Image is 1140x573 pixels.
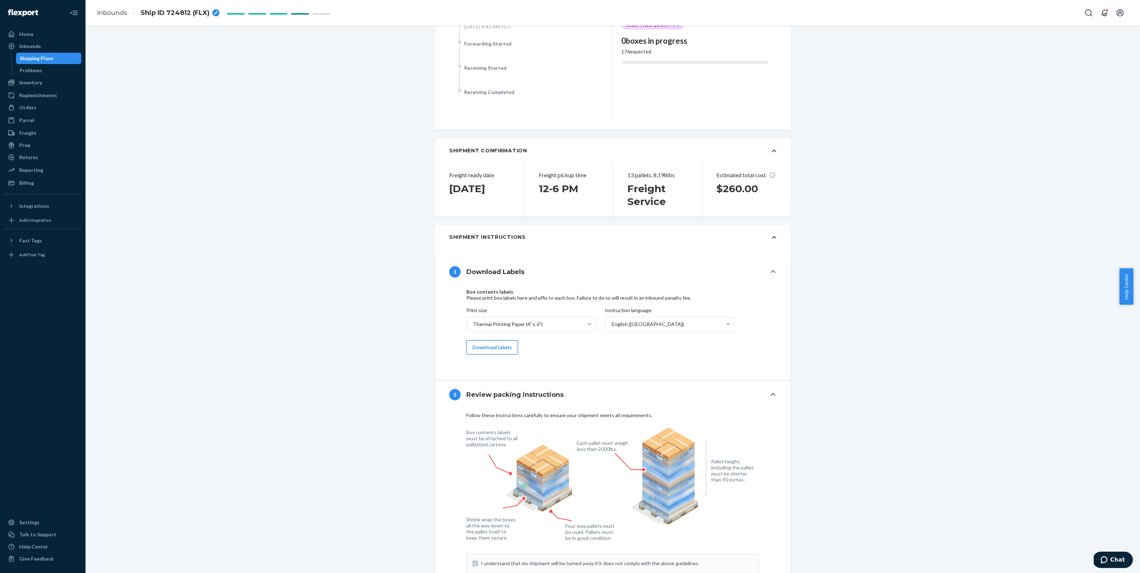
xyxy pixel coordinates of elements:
[19,142,30,149] div: Prep
[19,154,38,161] div: Returns
[464,89,514,95] span: Receiving Completed
[4,553,81,564] button: Give Feedback
[466,390,564,399] h4: Review packing instructions
[4,235,81,246] button: Fast Tags
[19,252,45,258] div: Add Fast Tag
[19,237,42,244] div: Fast Tags
[464,41,512,47] span: Forwarding Started
[4,517,81,528] a: Settings
[67,6,81,20] button: Close Navigation
[4,140,81,151] a: Prep
[449,389,461,400] div: 2
[435,258,791,286] button: 1Download Labels
[449,266,461,278] div: 1
[449,171,510,179] p: Freight ready date
[20,55,53,62] div: Shipping Plans
[466,429,519,447] figcaption: Box contents labels must be attached to all palletized cartons.
[4,90,81,101] a: Replenishments
[19,79,42,86] div: Inventory
[19,130,37,137] div: Freight
[466,340,518,354] button: Download labels
[19,217,51,223] div: Add Integration
[97,9,127,17] a: Inbounds
[466,516,517,541] figcaption: Shrink wrap the boxes all the way down to the pallet itself to keep them secure.
[19,531,56,538] div: Talk to Support
[19,92,57,99] div: Replenishments
[4,28,81,40] a: Home
[4,177,81,189] a: Billing
[19,43,41,50] div: Inbounds
[19,167,43,174] div: Reporting
[4,102,81,113] a: Orders
[4,215,81,226] a: Add Integration
[4,41,81,52] a: Inbounds
[473,321,543,328] div: Thermal Printing Paper (4" x 6")
[472,321,473,328] input: Print sizeThermal Printing Paper (4" x 6")
[716,182,777,195] h1: $260.00
[466,412,759,419] div: Follow these instructions carefully to ensure your shipment meets all requirements.
[19,117,34,124] div: Parcel
[1082,6,1096,20] button: Open Search Box
[449,233,526,241] div: Shipment Instructions
[627,182,688,208] h1: Freight Service
[612,321,684,328] div: English ([GEOGRAPHIC_DATA])
[577,440,630,452] figcaption: Each pallet must weigh less than 2000lbs.
[19,104,36,111] div: Orders
[1113,6,1127,20] button: Open account menu
[565,523,615,541] figcaption: Four-way pallets must be used. Pallets must be in good condition.
[539,171,599,179] p: Freight pickup time
[8,9,38,16] img: Flexport logo
[716,171,777,179] p: Estimated total cost
[4,115,81,126] a: Parcel
[4,529,81,540] button: Talk to Support
[621,48,768,55] div: 176 expected
[466,289,745,294] h4: Box contents labels
[1097,6,1111,20] button: Open notifications
[466,267,524,277] h4: Download Labels
[141,9,209,18] span: Ship ID 724812 (FLX)
[1119,268,1133,305] button: Help Center
[4,127,81,139] a: Freight
[19,519,40,526] div: Settings
[464,23,511,30] div: [DATE] 9:45 AM PDT
[19,555,54,562] div: Give Feedback
[4,152,81,163] a: Returns
[16,65,82,76] a: Problems
[19,203,49,210] div: Integrations
[711,458,758,483] figcaption: Pallet height, including the pallet, must be shorter than 90 inches.
[466,294,745,301] div: Please print box labels here and affix to each box. Failure to do so will result in an inbound pe...
[435,380,791,409] button: 2Review packing instructions
[19,543,48,550] div: Help Center
[472,561,478,566] input: I understand that my shipment will be turned away if it does not comply with the above guidelines.
[16,53,82,64] a: Shipping Plans
[481,560,753,567] span: I understand that my shipment will be turned away if it does not comply with the above guidelines.
[466,307,487,317] span: Print size
[4,200,81,212] button: Integrations
[605,307,652,317] span: Instruction language
[19,179,34,186] div: Billing
[627,171,688,179] p: 13 pallets, 8,198lbs
[1094,552,1133,569] iframe: Opens a widget where you can chat to one of our agents
[4,249,81,261] a: Add Fast Tag
[621,35,768,46] div: 0 boxes in progress
[449,182,510,195] h1: [DATE]
[449,147,527,154] div: Shipment Confirmation
[91,2,225,23] ol: breadcrumbs
[4,77,81,88] a: Inventory
[20,67,42,74] div: Problems
[19,31,33,38] div: Home
[539,182,599,195] h1: 12 - 6 PM
[4,541,81,552] a: Help Center
[464,65,507,71] span: Receiving Started
[4,164,81,176] a: Reporting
